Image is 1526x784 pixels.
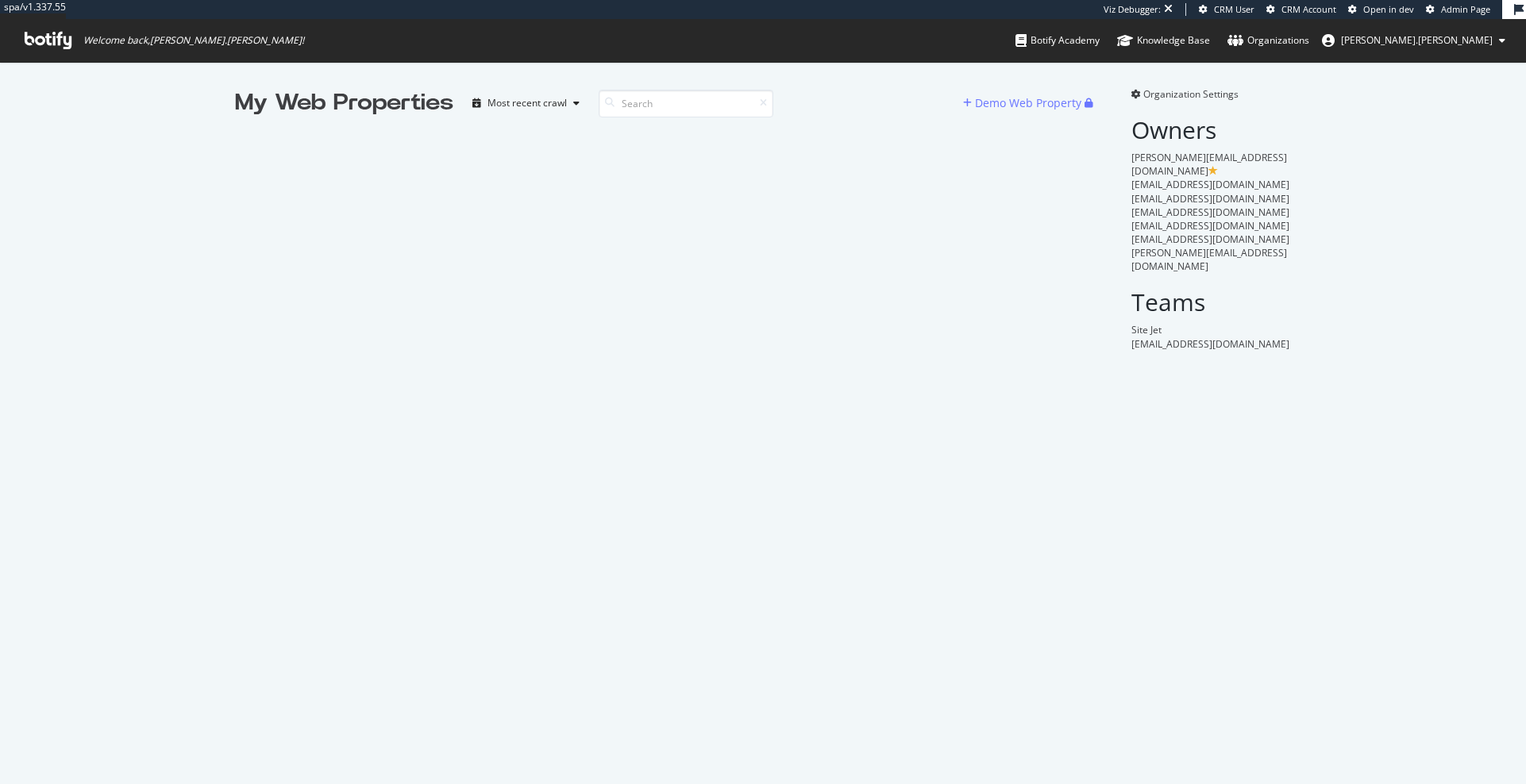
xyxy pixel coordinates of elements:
a: Demo Web Property [963,96,1085,110]
span: Organization Settings [1143,87,1239,101]
div: Most recent crawl [487,98,567,108]
div: My Web Properties [235,87,453,119]
h2: Teams [1131,289,1291,315]
span: CRM User [1214,3,1254,15]
span: Open in dev [1363,3,1414,15]
span: [EMAIL_ADDRESS][DOMAIN_NAME] [1131,337,1289,351]
div: Demo Web Property [975,95,1081,111]
span: ryan.flanagan [1341,33,1493,47]
span: CRM Account [1281,3,1336,15]
a: Admin Page [1426,3,1490,16]
span: [PERSON_NAME][EMAIL_ADDRESS][DOMAIN_NAME] [1131,246,1287,273]
span: Admin Page [1441,3,1490,15]
div: Botify Academy [1015,33,1100,48]
button: [PERSON_NAME].[PERSON_NAME] [1309,28,1518,53]
h2: Owners [1131,117,1291,143]
button: Demo Web Property [963,90,1085,116]
a: Knowledge Base [1117,19,1210,62]
span: [EMAIL_ADDRESS][DOMAIN_NAME] [1131,233,1289,246]
a: Open in dev [1348,3,1414,16]
a: CRM Account [1266,3,1336,16]
span: [EMAIL_ADDRESS][DOMAIN_NAME] [1131,219,1289,233]
div: Knowledge Base [1117,33,1210,48]
button: Most recent crawl [466,90,586,116]
div: Site Jet [1131,323,1291,336]
div: Organizations [1227,33,1309,48]
span: [EMAIL_ADDRESS][DOMAIN_NAME] [1131,206,1289,219]
a: Organizations [1227,19,1309,62]
a: CRM User [1199,3,1254,16]
span: Welcome back, [PERSON_NAME].[PERSON_NAME] ! [83,34,304,47]
a: Botify Academy [1015,19,1100,62]
span: [EMAIL_ADDRESS][DOMAIN_NAME] [1131,192,1289,206]
input: Search [599,90,773,117]
span: [PERSON_NAME][EMAIL_ADDRESS][DOMAIN_NAME] [1131,151,1287,178]
div: Viz Debugger: [1104,3,1161,16]
span: [EMAIL_ADDRESS][DOMAIN_NAME] [1131,178,1289,191]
